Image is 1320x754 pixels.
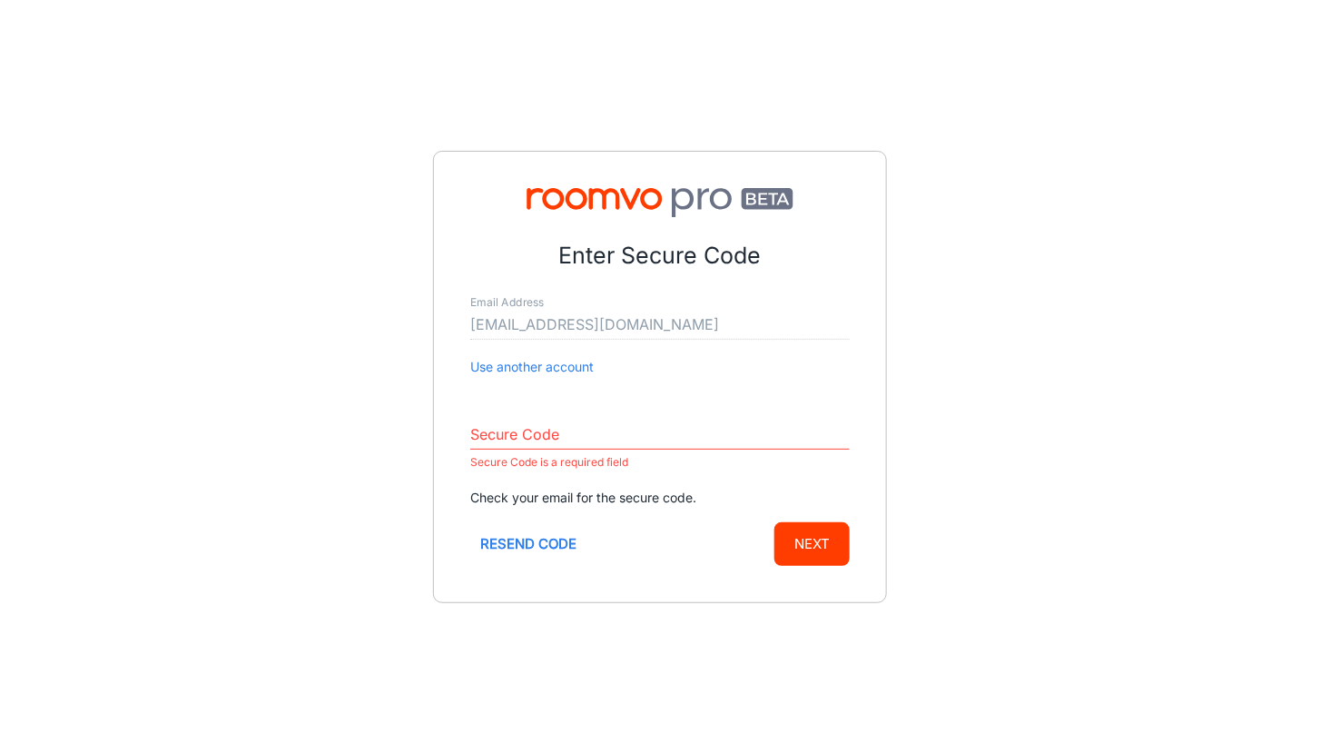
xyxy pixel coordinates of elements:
input: Enter secure code [470,421,850,450]
button: Next [774,522,850,566]
input: myname@example.com [470,311,850,340]
p: Check your email for the secure code. [470,488,850,508]
button: Use another account [470,357,594,377]
button: Resend code [470,522,586,566]
p: Enter Secure Code [470,239,850,273]
p: Secure Code is a required field [470,451,850,473]
img: Roomvo PRO Beta [470,188,850,217]
label: Email Address [470,294,544,310]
